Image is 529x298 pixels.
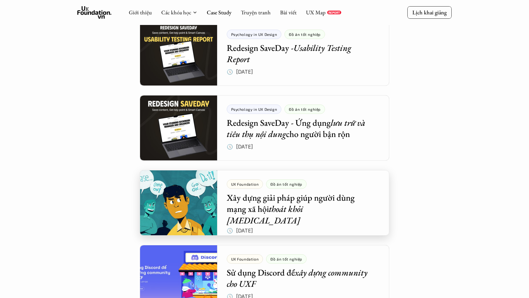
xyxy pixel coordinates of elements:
a: Case Study [207,9,231,16]
a: Giới thiệu [129,9,152,16]
p: REPORT [328,11,340,14]
a: REPORT [327,11,341,14]
a: UX Map [306,9,326,16]
a: Lịch khai giảng [407,6,452,18]
p: Lịch khai giảng [412,9,447,16]
a: Psychology in UX DesignĐồ án tốt nghiệpRedesign SaveDay -Usability Testing Report🕔 [DATE] [140,20,389,86]
a: Truyện tranh [241,9,271,16]
a: UX FoundationĐồ án tốt nghiệpXây dựng giải pháp giúp người dùng mạng xã hộithoát khỏi [MEDICAL_DA... [140,170,389,236]
a: Các khóa học [161,9,191,16]
a: Psychology in UX DesignĐồ án tốt nghiệpRedesign SaveDay - Ứng dụnglưu trữ và tiêu thụ nội dungcho... [140,95,389,161]
a: Bài viết [280,9,297,16]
